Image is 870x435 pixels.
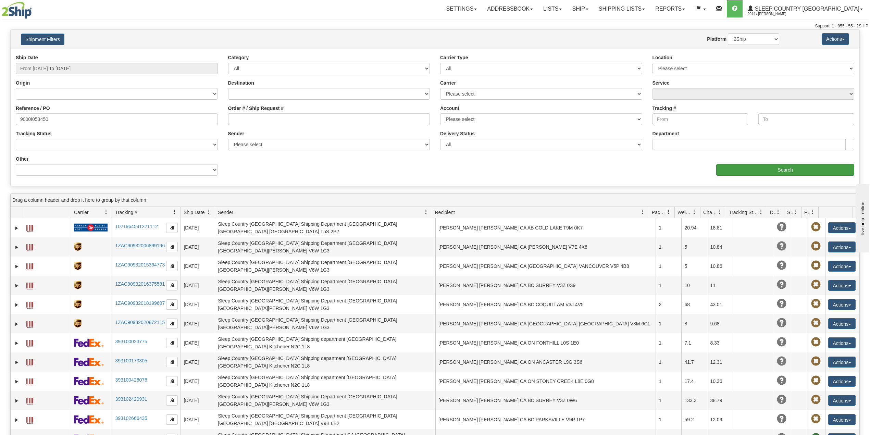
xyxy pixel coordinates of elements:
td: [PERSON_NAME] [PERSON_NAME] CA BC PARKSVILLE V9P 1P7 [435,410,656,429]
a: Expand [13,321,20,327]
td: 38.79 [707,391,733,410]
label: Platform [707,36,726,42]
td: 10.86 [707,257,733,276]
a: 393102666435 [115,415,147,421]
span: Sleep Country [GEOGRAPHIC_DATA] [753,6,859,12]
td: [PERSON_NAME] [PERSON_NAME] CA ON STONEY CREEK L8E 0G8 [435,372,656,391]
span: Unknown [777,337,786,347]
span: Tracking Status [729,209,759,216]
td: [DATE] [181,257,215,276]
span: Pickup Status [804,209,810,216]
input: To [758,113,854,125]
a: 1ZAC90932015364773 [115,262,165,268]
a: Addressbook [482,0,538,17]
label: Order # / Ship Request # [228,105,284,112]
td: [PERSON_NAME] [PERSON_NAME] CA [GEOGRAPHIC_DATA] VANCOUVER V5P 4B8 [435,257,656,276]
td: [DATE] [181,295,215,314]
td: 18.81 [707,218,733,237]
td: 5 [681,237,707,257]
a: 1ZAC90932006899196 [115,243,165,248]
td: 17.4 [681,372,707,391]
span: Shipment Issues [787,209,793,216]
td: 8.33 [707,333,733,352]
a: Label [26,318,33,329]
a: Sleep Country [GEOGRAPHIC_DATA] 2044 / [PERSON_NAME] [743,0,868,17]
a: Carrier filter column settings [100,206,112,218]
a: 393102420931 [115,396,147,402]
a: Label [26,375,33,386]
button: Actions [822,33,849,45]
td: Sleep Country [GEOGRAPHIC_DATA] Shipping Department [GEOGRAPHIC_DATA] [GEOGRAPHIC_DATA][PERSON_NA... [215,237,435,257]
span: Pickup Not Assigned [811,299,821,309]
a: Pickup Status filter column settings [807,206,818,218]
button: Actions [828,299,856,310]
label: Reference / PO [16,105,50,112]
a: Expand [13,378,20,385]
a: 1ZAC90932020872115 [115,320,165,325]
td: 7.1 [681,333,707,352]
img: 2 - FedEx Express® [74,338,104,347]
span: Unknown [777,395,786,405]
a: Label [26,241,33,252]
span: Unknown [777,261,786,270]
a: Expand [13,263,20,270]
span: Pickup Not Assigned [811,414,821,424]
span: Unknown [777,376,786,385]
td: Sleep Country [GEOGRAPHIC_DATA] Shipping department [GEOGRAPHIC_DATA] [GEOGRAPHIC_DATA] Kitchener... [215,372,435,391]
a: Delivery Status filter column settings [772,206,784,218]
img: 8 - UPS [74,243,81,251]
td: 1 [656,237,681,257]
label: Location [652,54,672,61]
a: Expand [13,244,20,251]
span: Tracking # [115,209,137,216]
a: Charge filter column settings [714,206,726,218]
a: Label [26,299,33,310]
button: Actions [828,222,856,233]
td: 10.84 [707,237,733,257]
span: Pickup Not Assigned [811,337,821,347]
button: Copy to clipboard [166,376,178,386]
td: 133.3 [681,391,707,410]
a: Ship [567,0,593,17]
label: Carrier [440,79,456,86]
a: Expand [13,301,20,308]
td: 41.7 [681,352,707,372]
button: Actions [828,357,856,368]
span: Unknown [777,280,786,289]
a: Expand [13,340,20,347]
span: Pickup Not Assigned [811,376,821,385]
label: Department [652,130,679,137]
button: Copy to clipboard [166,414,178,425]
span: Unknown [777,357,786,366]
img: logo2044.jpg [2,2,32,19]
span: Pickup Not Assigned [811,280,821,289]
td: [PERSON_NAME] [PERSON_NAME] CA ON ANCASTER L9G 3S6 [435,352,656,372]
a: 1ZAC90932016375581 [115,281,165,287]
button: Actions [828,318,856,329]
td: [PERSON_NAME] [PERSON_NAME] CA BC SURREY V3Z 0S9 [435,276,656,295]
span: Unknown [777,222,786,232]
button: Copy to clipboard [166,261,178,271]
button: Copy to clipboard [166,319,178,329]
a: 393100023775 [115,339,147,344]
button: Copy to clipboard [166,299,178,310]
td: [DATE] [181,352,215,372]
td: [DATE] [181,391,215,410]
img: 8 - UPS [74,281,81,289]
td: 1 [656,352,681,372]
a: Settings [441,0,482,17]
td: 68 [681,295,707,314]
td: 12.31 [707,352,733,372]
span: Ship Date [184,209,204,216]
label: Carrier Type [440,54,468,61]
td: [DATE] [181,333,215,352]
a: Label [26,414,33,425]
button: Actions [828,337,856,348]
td: 10.36 [707,372,733,391]
td: 9.68 [707,314,733,333]
label: Origin [16,79,30,86]
td: [PERSON_NAME] [PERSON_NAME] CA BC SURREY V3Z 0W6 [435,391,656,410]
a: Ship Date filter column settings [203,206,215,218]
td: 1 [656,410,681,429]
td: 8 [681,314,707,333]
